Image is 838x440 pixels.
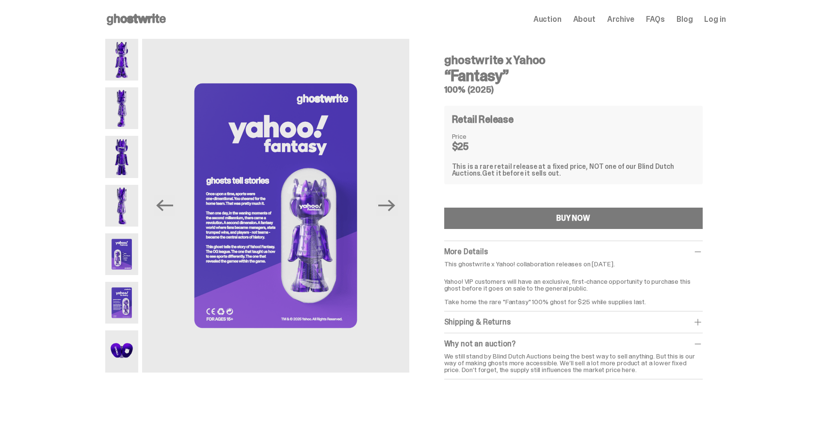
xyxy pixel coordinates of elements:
[573,16,596,23] a: About
[444,208,703,229] button: BUY NOW
[105,136,139,178] img: Yahoo-HG---3.png
[105,233,139,275] img: Yahoo-HG---5.png
[444,54,703,66] h4: ghostwrite x Yahoo
[105,39,139,81] img: Yahoo-HG---1.png
[444,339,703,349] div: Why not an auction?
[105,185,139,227] img: Yahoo-HG---4.png
[444,317,703,327] div: Shipping & Returns
[105,282,139,324] img: Yahoo-HG---6.png
[646,16,665,23] a: FAQs
[142,39,409,373] img: Yahoo-HG---6.png
[556,214,590,222] div: BUY NOW
[677,16,693,23] a: Blog
[444,261,703,267] p: This ghostwrite x Yahoo! collaboration releases on [DATE].
[452,133,500,140] dt: Price
[452,142,500,151] dd: $25
[452,114,514,124] h4: Retail Release
[444,85,703,94] h5: 100% (2025)
[444,353,703,373] div: We still stand by Blind Dutch Auctions being the best way to sell anything. But this is our way o...
[452,163,695,177] div: This is a rare retail release at a fixed price, NOT one of our Blind Dutch Auctions.
[154,195,175,216] button: Previous
[482,169,561,178] span: Get it before it sells out.
[105,330,139,372] img: Yahoo-HG---7.png
[105,87,139,129] img: Yahoo-HG---2.png
[444,68,703,83] h3: “Fantasy”
[533,16,562,23] a: Auction
[607,16,634,23] a: Archive
[376,195,398,216] button: Next
[444,246,488,257] span: More Details
[444,271,703,305] p: Yahoo! VIP customers will have an exclusive, first-chance opportunity to purchase this ghost befo...
[704,16,725,23] a: Log in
